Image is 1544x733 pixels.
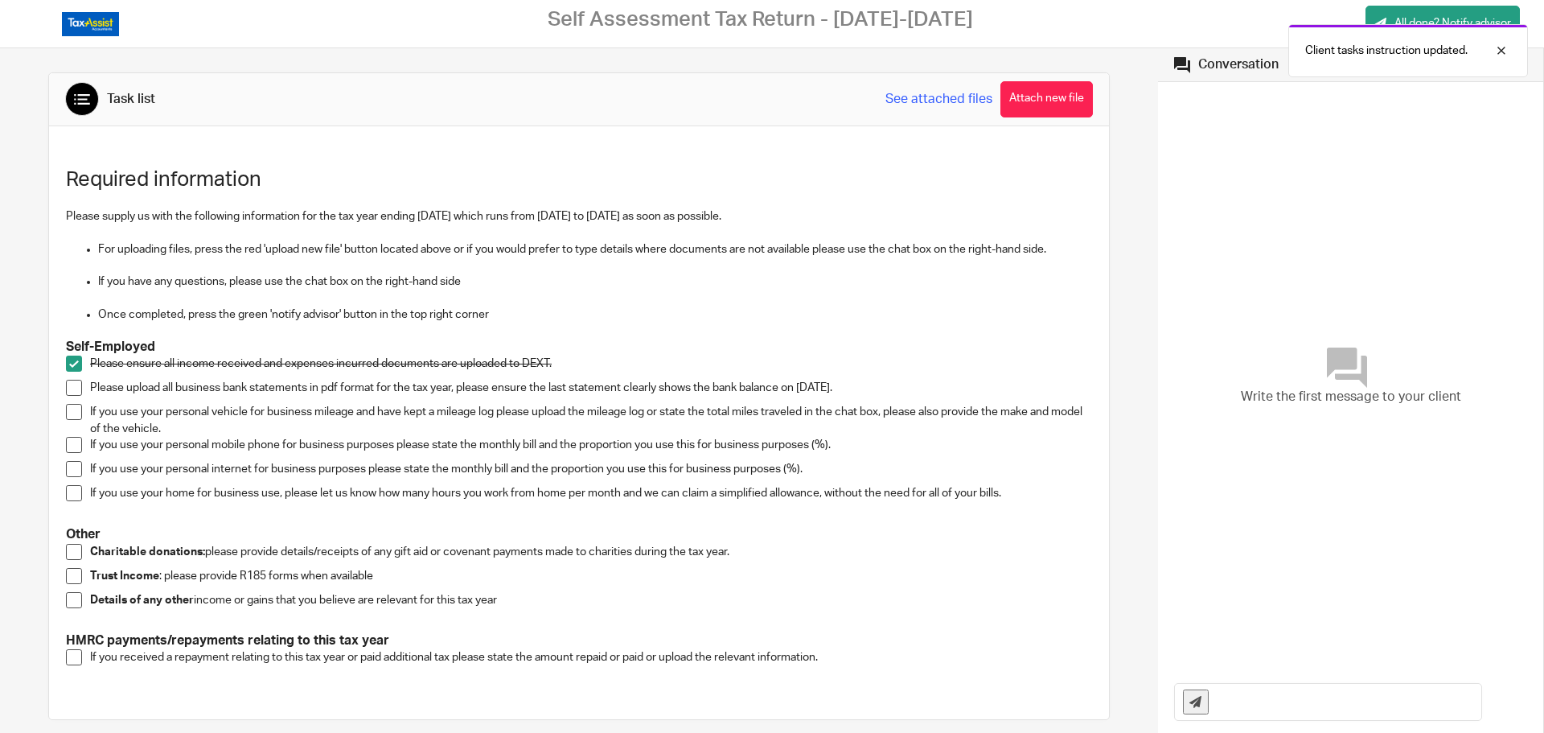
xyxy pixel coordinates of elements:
[66,528,101,541] strong: Other
[98,241,1092,257] p: For uploading files, press the red 'upload new file' button located above or if you would prefer ...
[90,437,1092,453] p: If you use your personal mobile phone for business purposes please state the monthly bill and the...
[98,274,1092,290] p: If you have any questions, please use the chat box on the right-hand side
[107,91,155,108] div: Task list
[1305,43,1468,59] p: Client tasks instruction updated.
[90,546,205,558] strong: Charitable donations:
[90,570,159,582] strong: Trust Income
[90,649,1092,665] p: If you received a repayment relating to this tax year or paid additional tax please state the amo...
[1000,81,1093,117] button: Attach new file
[90,380,1092,396] p: Please upload all business bank statements in pdf format for the tax year, please ensure the last...
[90,356,1092,372] p: Please ensure all income received and expenses incurred documents are uploaded to DEXT.
[90,544,1092,560] p: please provide details/receipts of any gift aid or covenant payments made to charities during the...
[90,461,1092,477] p: If you use your personal internet for business purposes please state the monthly bill and the pro...
[66,634,389,647] strong: HMRC payments/repayments relating to this tax year
[90,592,1092,608] p: income or gains that you believe are relevant for this tax year
[66,208,1092,224] p: Please supply us with the following information for the tax year ending [DATE] which runs from [D...
[1365,6,1520,42] a: All done? Notify advisor
[90,595,194,606] strong: Details of any other
[98,307,1092,323] p: Once completed, press the green 'notify advisor' button in the top right corner
[90,404,1092,437] p: If you use your personal vehicle for business mileage and have kept a mileage log please upload t...
[1241,388,1461,406] span: Write the first message to your client
[548,7,973,32] h2: Self Assessment Tax Return - [DATE]-[DATE]
[885,90,992,109] a: See attached files
[62,12,119,36] img: Logo_TaxAssistAccountants_FullColour_RGB.png
[66,167,1092,192] h1: Required information
[90,485,1092,501] p: If you use your home for business use, please let us know how many hours you work from home per m...
[66,340,155,353] strong: Self-Employed
[90,568,1092,584] p: : please provide R185 forms when available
